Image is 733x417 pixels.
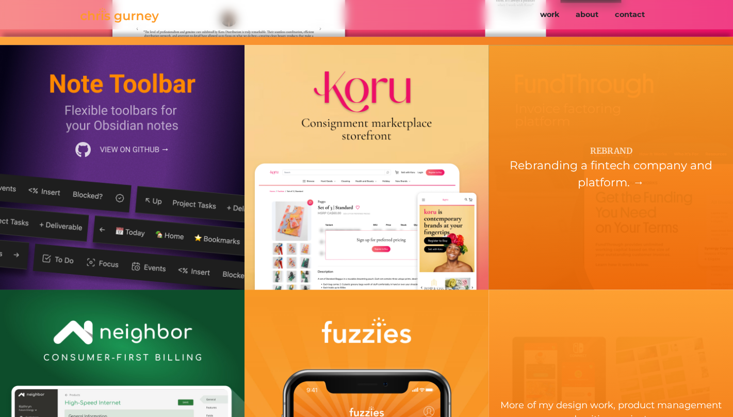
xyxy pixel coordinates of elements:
[488,406,733,416] a: More of my design work, product management and writing projects →
[567,5,607,25] a: about
[532,5,567,25] a: work
[488,45,733,290] a: Rebrand Rebranding a fintech company and platform. →
[488,157,733,191] div: Rebranding a fintech company and platform. →
[488,145,733,157] div: Rebrand
[681,365,721,405] iframe: Drift Widget Chat Controller
[80,8,159,23] img: Chris Gurney logo
[607,5,653,25] a: contact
